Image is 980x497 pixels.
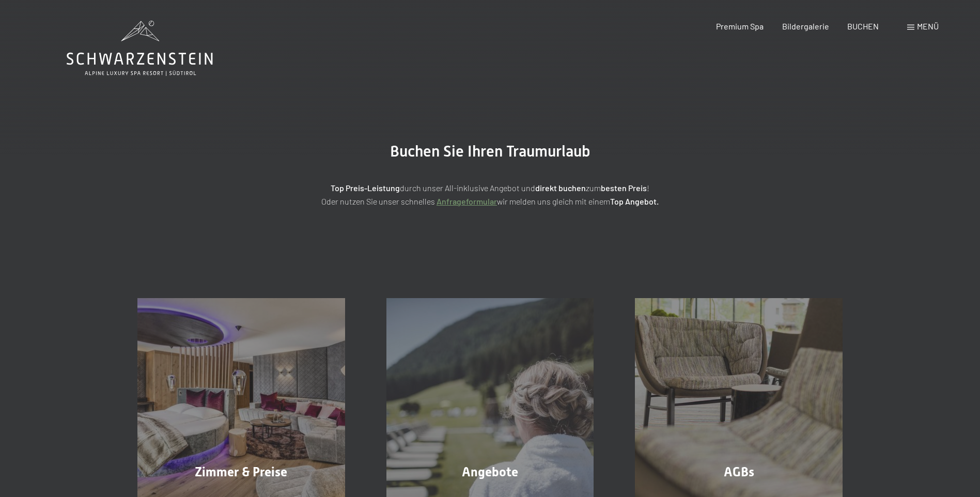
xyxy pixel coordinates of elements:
a: Anfrageformular [437,196,497,206]
p: durch unser All-inklusive Angebot und zum ! Oder nutzen Sie unser schnelles wir melden uns gleich... [232,181,749,208]
span: Buchen Sie Ihren Traumurlaub [390,142,590,160]
span: Angebote [462,464,518,479]
strong: Top Angebot. [610,196,659,206]
span: Zimmer & Preise [195,464,287,479]
span: AGBs [724,464,754,479]
a: Premium Spa [716,21,764,31]
strong: direkt buchen [535,183,586,193]
span: Menü [917,21,939,31]
strong: Top Preis-Leistung [331,183,400,193]
strong: besten Preis [601,183,647,193]
a: BUCHEN [847,21,879,31]
a: Bildergalerie [782,21,829,31]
